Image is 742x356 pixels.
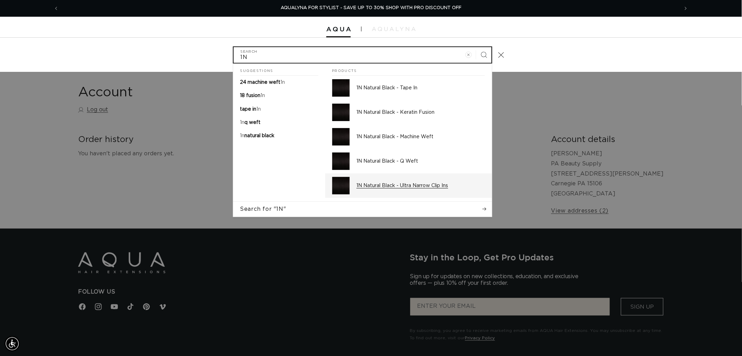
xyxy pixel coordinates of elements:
span: 18 fusion [240,93,261,98]
img: aqualyna.com [372,27,416,31]
mark: 1n [257,107,261,112]
iframe: Chat Widget [645,281,742,356]
button: Next announcement [678,2,694,15]
a: tape in 1n [233,103,325,116]
span: q weft [245,120,261,125]
mark: 1n [240,133,245,138]
button: Close [494,47,509,62]
span: 24 machine weft [240,80,281,85]
p: 1N Natural Black - Ultra Narrow Clip Ins [357,183,485,189]
a: 1N Natural Black - Machine Weft [325,125,492,149]
p: 18 fusion 1n [240,92,265,99]
p: tape in 1n [240,106,261,112]
a: 1n q weft [233,116,325,129]
img: 1N Natural Black - Q Weft [332,153,350,170]
h2: Products [332,64,485,76]
a: 1N Natural Black - Keratin Fusion [325,100,492,125]
a: 1N Natural Black - Q Weft [325,149,492,173]
button: Previous announcement [48,2,64,15]
a: 18 fusion 1n [233,89,325,102]
div: Accessibility Menu [5,336,20,351]
p: 24 machine weft 1n [240,79,285,86]
button: Search [476,47,492,62]
a: 1N Natural Black - Tape In [325,76,492,100]
img: 1N Natural Black - Tape In [332,79,350,97]
h2: Suggestions [240,64,318,76]
img: Aqua Hair Extensions [326,27,351,32]
span: tape in [240,107,257,112]
a: 1n natural black [233,129,325,142]
p: 1N Natural Black - Q Weft [357,158,485,164]
span: AQUALYNA FOR STYLIST - SAVE UP TO 30% SHOP WITH PRO DISCOUNT OFF [281,6,462,10]
p: 1N Natural Black - Machine Weft [357,134,485,140]
img: 1N Natural Black - Machine Weft [332,128,350,146]
input: Search [234,47,492,63]
img: 1N Natural Black - Ultra Narrow Clip Ins [332,177,350,194]
a: 24 machine weft 1n [233,76,325,89]
p: 1n q weft [240,119,261,126]
img: 1N Natural Black - Keratin Fusion [332,104,350,121]
p: 1N Natural Black - Keratin Fusion [357,109,485,116]
mark: 1n [261,93,265,98]
a: 1N Natural Black - Ultra Narrow Clip Ins [325,173,492,198]
p: 1N Natural Black - Tape In [357,85,485,91]
mark: 1n [281,80,285,85]
span: Search for "1N" [240,205,286,213]
mark: 1n [240,120,245,125]
span: natural black [245,133,275,138]
button: Clear search term [461,47,476,62]
p: 1n natural black [240,133,275,139]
